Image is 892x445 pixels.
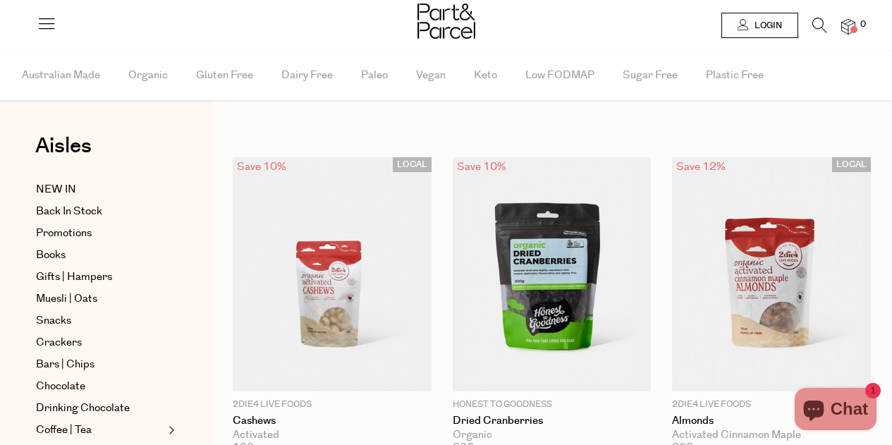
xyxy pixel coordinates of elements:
[36,247,164,264] a: Books
[525,51,594,100] span: Low FODMAP
[281,51,333,100] span: Dairy Free
[672,398,871,411] p: 2Die4 Live Foods
[623,51,678,100] span: Sugar Free
[672,415,871,427] a: Almonds
[706,51,764,100] span: Plastic Free
[233,415,432,427] a: Cashews
[36,181,164,198] a: NEW IN
[128,51,168,100] span: Organic
[36,225,92,242] span: Promotions
[233,398,432,411] p: 2Die4 Live Foods
[233,157,432,391] img: Cashews
[721,13,798,38] a: Login
[35,130,92,161] span: Aisles
[36,400,130,417] span: Drinking Chocolate
[36,422,92,439] span: Coffee | Tea
[36,225,164,242] a: Promotions
[453,157,511,176] div: Save 10%
[36,291,164,307] a: Muesli | Oats
[453,157,652,391] img: Dried Cranberries
[672,157,730,176] div: Save 12%
[453,429,652,441] div: Organic
[165,422,175,439] button: Expand/Collapse Coffee | Tea
[233,429,432,441] div: Activated
[672,157,871,391] img: Almonds
[36,312,71,329] span: Snacks
[751,20,782,32] span: Login
[36,291,97,307] span: Muesli | Oats
[361,51,388,100] span: Paleo
[832,157,871,172] span: LOCAL
[453,398,652,411] p: Honest to Goodness
[36,203,164,220] a: Back In Stock
[453,415,652,427] a: Dried Cranberries
[36,400,164,417] a: Drinking Chocolate
[36,247,66,264] span: Books
[35,135,92,171] a: Aisles
[36,422,164,439] a: Coffee | Tea
[36,378,85,395] span: Chocolate
[36,312,164,329] a: Snacks
[416,51,446,100] span: Vegan
[36,181,76,198] span: NEW IN
[672,429,871,441] div: Activated Cinnamon Maple
[36,378,164,395] a: Chocolate
[417,4,475,39] img: Part&Parcel
[36,203,102,220] span: Back In Stock
[393,157,432,172] span: LOCAL
[790,388,881,434] inbox-online-store-chat: Shopify online store chat
[196,51,253,100] span: Gluten Free
[22,51,100,100] span: Australian Made
[36,334,82,351] span: Crackers
[36,269,164,286] a: Gifts | Hampers
[857,18,869,31] span: 0
[36,334,164,351] a: Crackers
[36,269,112,286] span: Gifts | Hampers
[233,157,291,176] div: Save 10%
[841,19,855,34] a: 0
[474,51,497,100] span: Keto
[36,356,94,373] span: Bars | Chips
[36,356,164,373] a: Bars | Chips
